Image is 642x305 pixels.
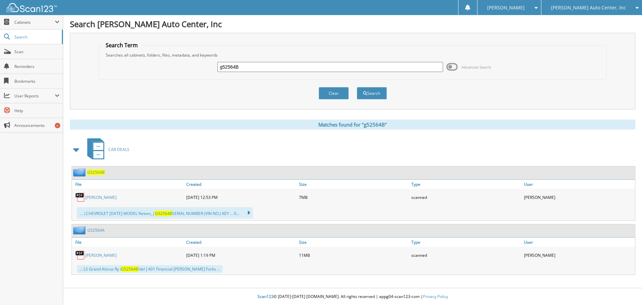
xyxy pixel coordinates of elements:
[410,180,522,189] a: Type
[297,190,410,204] div: 7MB
[14,34,59,40] span: Search
[85,195,117,200] a: [PERSON_NAME]
[155,211,172,216] span: G52564B
[83,136,129,163] a: CAR DEALS
[185,238,297,247] a: Created
[73,168,87,176] img: folder2.png
[72,180,185,189] a: File
[75,192,85,202] img: PDF.png
[487,6,525,10] span: [PERSON_NAME]
[185,248,297,262] div: [DATE] 1:19 PM
[77,265,223,273] div: ... LS Grand Alorus Ry i ‘del ] 401 Financial [PERSON_NAME] Forks ...
[73,226,87,234] img: folder2.png
[14,93,55,99] span: User Reports
[85,252,117,258] a: [PERSON_NAME]
[461,65,491,70] span: Advanced Search
[319,87,349,99] button: Clear
[185,190,297,204] div: [DATE] 12:53 PM
[14,64,60,69] span: Reminders
[14,78,60,84] span: Bookmarks
[522,248,635,262] div: [PERSON_NAME]
[55,123,60,128] div: 6
[14,19,55,25] span: Cabinets
[77,207,253,219] div: ... |CHEVROLET [DATE] MODEL Neeeo_| SERIAL NUMBER (VIN NO.) KEY ... fi...
[522,238,635,247] a: User
[297,248,410,262] div: 11MB
[75,250,85,260] img: PDF.png
[7,3,57,12] img: scan123-logo-white.svg
[410,190,522,204] div: scanned
[522,180,635,189] a: User
[121,266,138,272] span: G52564B
[522,190,635,204] div: [PERSON_NAME]
[423,294,448,299] a: Privacy Policy
[410,238,522,247] a: Type
[551,6,626,10] span: [PERSON_NAME] Auto Center, Inc
[63,289,642,305] div: © [DATE]-[DATE] [DOMAIN_NAME]. All rights reserved | appg04-scan123-com |
[87,169,105,175] a: G52564B
[257,294,274,299] span: Scan123
[14,49,60,55] span: Scan
[357,87,387,99] button: Search
[14,123,60,128] span: Announcements
[70,120,635,130] div: Matches found for "g52564B"
[108,147,129,152] span: CAR DEALS
[14,108,60,113] span: Help
[102,42,141,49] legend: Search Term
[297,238,410,247] a: Size
[72,238,185,247] a: File
[410,248,522,262] div: scanned
[87,227,105,233] a: G52564A
[70,18,635,29] h1: Search [PERSON_NAME] Auto Center, Inc
[185,180,297,189] a: Created
[297,180,410,189] a: Size
[102,52,603,58] div: Searches all cabinets, folders, files, metadata, and keywords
